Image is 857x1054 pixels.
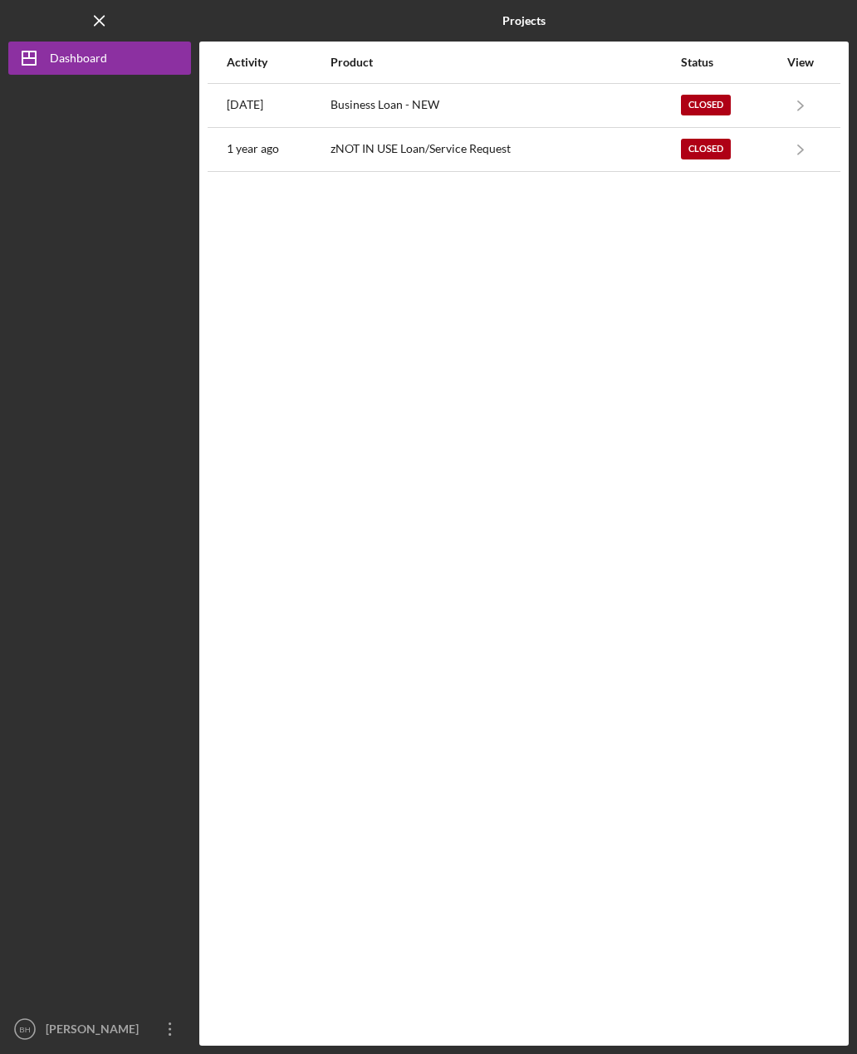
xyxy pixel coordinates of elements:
[331,85,679,126] div: Business Loan - NEW
[50,42,107,79] div: Dashboard
[780,56,821,69] div: View
[331,129,679,170] div: zNOT IN USE Loan/Service Request
[681,56,778,69] div: Status
[331,56,679,69] div: Product
[681,139,731,159] div: Closed
[19,1025,30,1034] text: BH
[227,56,329,69] div: Activity
[502,14,546,27] b: Projects
[227,98,263,111] time: 2025-06-16 22:53
[42,1012,149,1050] div: [PERSON_NAME]
[8,42,191,75] button: Dashboard
[8,1012,191,1046] button: BH[PERSON_NAME]
[681,95,731,115] div: Closed
[227,142,279,155] time: 2024-03-27 00:02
